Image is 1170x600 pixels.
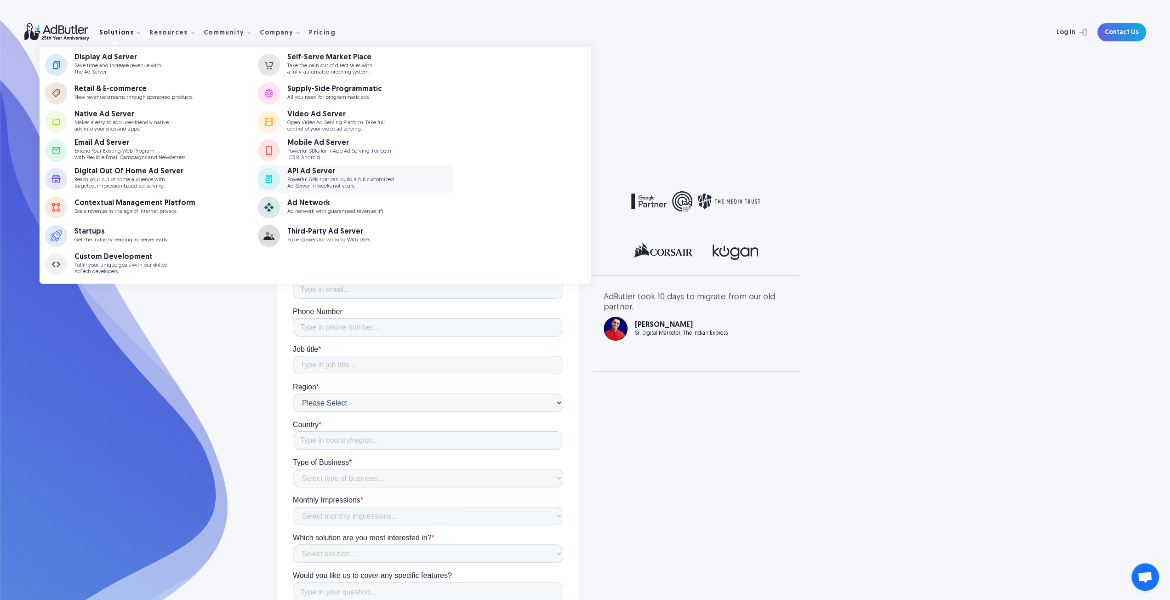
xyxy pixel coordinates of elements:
[604,292,788,360] div: carousel
[204,18,258,47] div: Community
[149,18,202,47] div: Resources
[287,168,394,175] div: API Ad Server
[260,18,307,47] div: Company
[287,228,371,235] div: Third-Party Ad Server
[604,292,788,312] div: AdButler took 10 days to migrate from our old partner.
[74,168,183,175] div: Digital Out Of Home Ad Server
[287,149,391,160] p: Powerful SDKs for InApp Ad Serving. For both iOS & Android.
[1131,563,1159,591] div: Open chat
[74,228,168,235] div: Startups
[258,51,470,79] a: Self-Serve Market Place Take the pain out of direct sales witha fully-automated ordering system.
[99,18,148,47] div: Solutions
[74,111,169,118] div: Native Ad Server
[258,137,470,164] a: Mobile Ad Server Powerful SDKs for InApp Ad Serving. For bothiOS & Android.
[74,200,195,207] div: Contextual Management Platform
[287,63,372,75] p: Take the pain out of direct sales with a fully-automated ordering system.
[204,30,245,36] div: Community
[149,30,188,36] div: Resources
[45,251,257,278] a: Custom Development Fulfill your unique goals with our skilledAdTech developers.
[1032,23,1092,41] a: Log In
[287,54,372,61] div: Self-Serve Market Place
[752,243,788,264] div: next slide
[74,253,168,261] div: Custom Development
[287,209,384,215] p: Ad network with guaranteed revenue lift.
[45,222,257,250] a: Startups Get the industry-leading ad server early.
[604,191,788,215] div: carousel
[74,177,183,189] p: Reach your out of home audience with targeted, impression based ad-serving.
[287,237,371,243] p: Superpowers for working With DSPs.
[45,80,257,107] a: Retail & E-commerce New revenue streams through sponsored products.
[604,191,788,211] div: 2 of 2
[258,108,470,136] a: Video Ad Server Open Video Ad Serving Platform. Take fullcontrol of your video ad serving.
[74,263,168,274] p: Fulfill your unique goals with our skilled AdTech developers.
[74,63,161,75] p: Save time and increase revenue with The Ad Server.
[604,243,788,262] div: 2 of 3
[74,139,186,147] div: Email Ad Server
[287,95,382,101] p: All you need for programmatic ads.
[45,165,257,193] a: Digital Out Of Home Ad Server Reach your out of home audience withtargeted, impression based ad-s...
[309,30,336,36] div: Pricing
[287,177,394,189] p: Powerful APIs that can build a full customized Ad Server in weeks not years.
[45,137,257,164] a: Email Ad Server Extend Your Existing Web Programwith Flexible Email Campaigns and Newsletters.
[74,237,168,243] p: Get the industry-leading ad server early.
[40,47,591,284] nav: Solutions
[635,321,728,329] div: [PERSON_NAME]
[99,30,134,36] div: Solutions
[74,54,161,61] div: Display Ad Server
[752,292,788,360] div: next slide
[604,292,788,341] div: 1 of 3
[604,243,788,264] div: carousel
[45,108,257,136] a: Native Ad Server Makes it easy to add user-friendly nativeads into your sites and apps.
[258,194,470,221] a: Ad Network Ad network with guaranteed revenue lift.
[45,194,257,221] a: Contextual Management Platform Scale revenue in the age of internet privacy.
[309,28,343,36] a: Pricing
[604,243,640,264] div: previous slide
[1097,23,1146,41] a: Contact Us
[287,139,391,147] div: Mobile Ad Server
[287,120,385,132] p: Open Video Ad Serving Platform. Take full control of your video ad serving.
[74,86,193,93] div: Retail & E-commerce
[287,86,382,93] div: Supply-Side Programmatic
[635,331,728,336] div: Sr. Digital Marketer, The Indian Express
[258,165,470,193] a: API Ad Server Powerful APIs that can build a full customizedAd Server in weeks not years.
[260,30,293,36] div: Company
[74,209,195,215] p: Scale revenue in the age of internet privacy.
[604,191,640,215] div: previous slide
[74,149,186,160] p: Extend Your Existing Web Program with Flexible Email Campaigns and Newsletters.
[74,120,169,132] p: Makes it easy to add user-friendly native ads into your sites and apps.
[258,222,470,250] a: Third-Party Ad Server Superpowers for working With DSPs.
[287,200,384,207] div: Ad Network
[45,51,257,79] a: Display Ad Server Save time and increase revenue withThe Ad Server.
[74,95,193,101] p: New revenue streams through sponsored products.
[287,111,385,118] div: Video Ad Server
[258,80,470,107] a: Supply-Side Programmatic All you need for programmatic ads.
